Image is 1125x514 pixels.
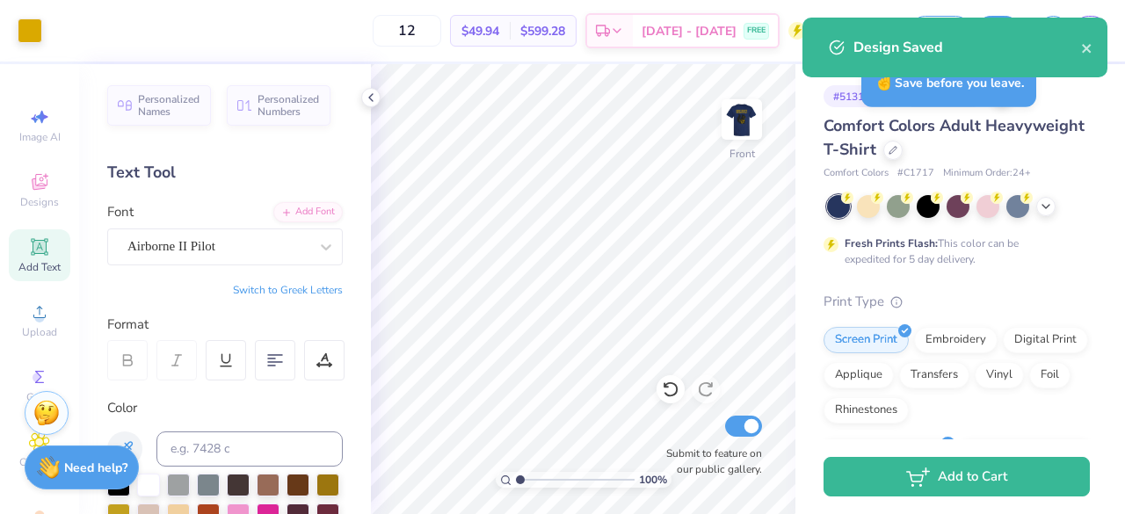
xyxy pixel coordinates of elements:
img: Front [724,102,759,137]
div: Print Type [824,292,1090,312]
div: Format [107,315,345,335]
strong: Need help? [64,460,127,476]
span: Add Text [18,260,61,274]
span: FREE [747,25,766,37]
div: Applique [824,362,894,388]
div: Front [729,146,755,162]
button: close [1081,37,1093,58]
input: e.g. 7428 c [156,431,343,467]
div: Add Font [273,202,343,222]
div: Design Saved [853,37,1081,58]
span: $599.28 [520,22,565,40]
span: Upload [22,325,57,339]
div: Vinyl [975,362,1024,388]
label: Submit to feature on our public gallery. [657,445,762,477]
label: Font [107,202,134,222]
span: Designs [20,195,59,209]
button: Add to Cart [824,457,1090,496]
span: Minimum Order: 24 + [943,166,1031,181]
div: Text Tool [107,161,343,185]
input: – – [373,15,441,47]
div: Embroidery [914,327,998,353]
span: Greek [26,390,54,404]
div: Screen Print [824,327,909,353]
span: # C1717 [897,166,934,181]
div: Rhinestones [824,397,909,424]
div: Foil [1029,362,1071,388]
div: Transfers [899,362,969,388]
div: Color [107,398,343,418]
span: [DATE] - [DATE] [642,22,737,40]
div: Save before you leave. [861,57,1036,107]
span: Comfort Colors [824,166,889,181]
input: Untitled Design [815,13,901,48]
span: Image AI [19,130,61,144]
span: 100 % [639,472,667,488]
strong: Fresh Prints Flash: [845,236,938,250]
span: Clipart & logos [9,455,70,483]
span: $49.94 [461,22,499,40]
div: Digital Print [1003,327,1088,353]
button: Switch to Greek Letters [233,283,343,297]
span: Personalized Names [138,93,200,118]
div: # 513197A [824,85,894,107]
div: This color can be expedited for 5 day delivery. [845,235,1061,267]
span: Comfort Colors Adult Heavyweight T-Shirt [824,115,1085,160]
span: Personalized Numbers [258,93,320,118]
